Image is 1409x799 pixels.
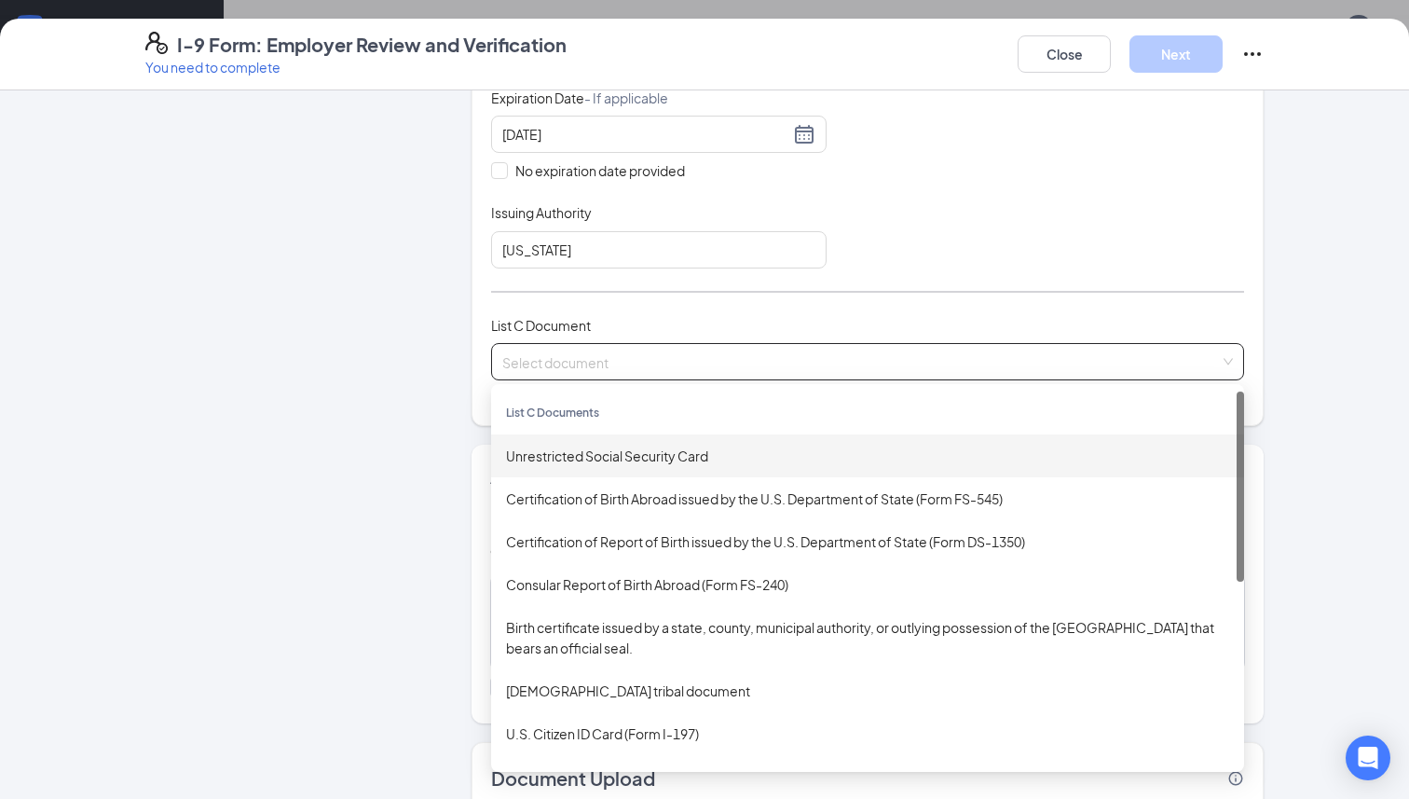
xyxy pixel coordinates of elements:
div: Certification of Birth Abroad issued by the U.S. Department of State (Form FS-545) [506,489,1229,509]
span: Expiration Date [491,89,668,107]
svg: FormI9EVerifyIcon [145,32,168,54]
div: U.S. Citizen ID Card (Form I-197) [506,723,1229,744]
div: Open Intercom Messenger [1346,736,1390,780]
input: 02/12/2026 [502,124,789,145]
span: Provide all notes relating employment authorization stamps or receipts, extensions, additional do... [490,521,1214,558]
span: Issuing Authority [491,203,592,222]
div: Birth certificate issued by a state, county, municipal authority, or outlying possession of the [... [506,617,1229,658]
div: Consular Report of Birth Abroad (Form FS-240) [506,574,1229,595]
h4: I-9 Form: Employer Review and Verification [177,32,567,58]
svg: Info [1227,770,1244,787]
button: Close [1018,35,1111,73]
p: You need to complete [145,58,567,76]
button: Next [1129,35,1223,73]
div: Certification of Report of Birth issued by the U.S. Department of State (Form DS-1350) [506,531,1229,552]
div: [DEMOGRAPHIC_DATA] tribal document [506,681,1229,701]
svg: Ellipses [1241,43,1264,65]
span: - If applicable [584,90,668,106]
span: List C Documents [506,406,599,420]
span: Document Upload [491,765,655,792]
div: Unrestricted Social Security Card [506,446,1229,466]
span: List C Document [491,317,591,334]
span: No expiration date provided [508,160,692,181]
span: Additional information [490,464,692,488]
